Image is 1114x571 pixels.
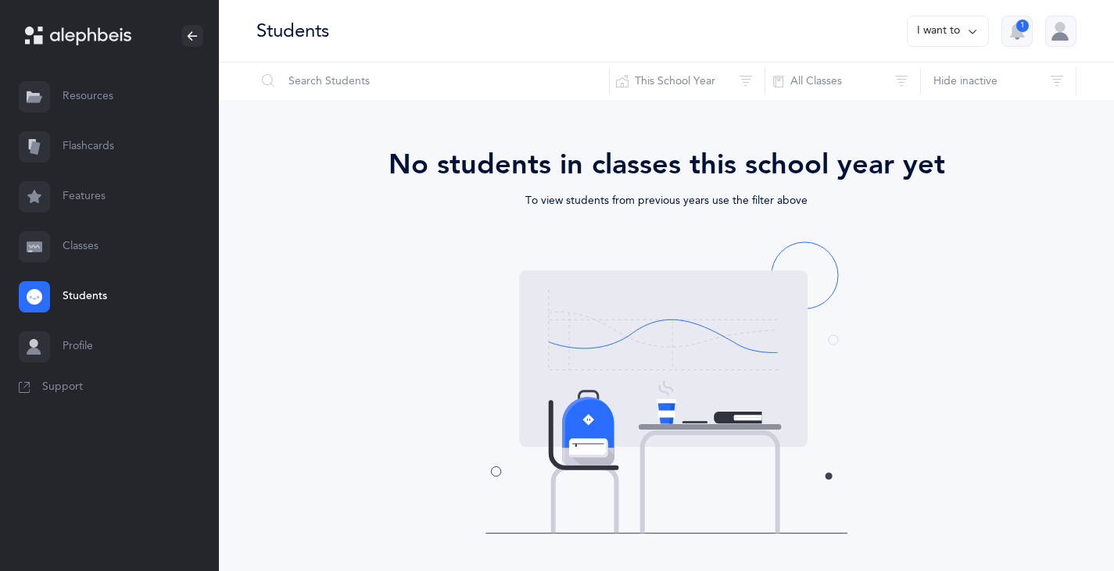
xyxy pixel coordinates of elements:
button: Hide inactive [920,62,1076,100]
div: Students [256,18,329,44]
div: No students in classes this school year yet [263,144,1070,186]
div: 1 [1016,20,1029,32]
button: This School Year [609,62,765,100]
button: 1 [1001,16,1033,47]
input: Search Students [256,62,610,100]
img: students-coming-soon.svg [481,241,852,534]
span: Support [42,380,83,395]
div: To view students from previous years use the filter above [354,186,980,210]
button: I want to [907,16,989,47]
button: All Classes [765,62,921,100]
